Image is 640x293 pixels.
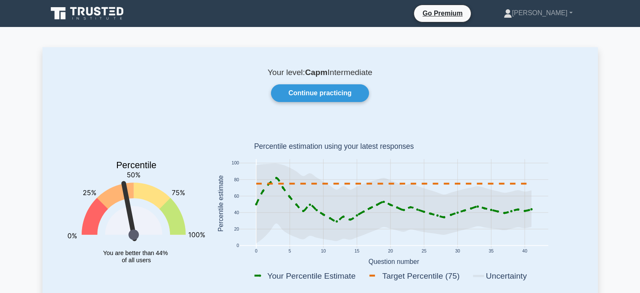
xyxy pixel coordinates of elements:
[234,194,239,199] text: 60
[305,68,327,77] b: Capm
[522,249,527,254] text: 40
[388,249,393,254] text: 20
[234,177,239,182] text: 80
[271,84,369,102] a: Continue practicing
[234,210,239,215] text: 40
[417,8,467,19] a: Go Premium
[421,249,426,254] text: 25
[354,249,359,254] text: 15
[236,244,239,248] text: 0
[368,258,419,265] text: Question number
[116,161,157,171] text: Percentile
[321,249,326,254] text: 10
[234,227,239,231] text: 20
[254,142,414,151] text: Percentile estimation using your latest responses
[122,257,151,263] tspan: of all users
[489,249,494,254] text: 35
[103,250,168,256] tspan: You are better than 44%
[288,249,291,254] text: 5
[231,161,239,166] text: 100
[455,249,460,254] text: 30
[255,249,257,254] text: 0
[63,67,578,78] p: Your level: Intermediate
[217,175,224,232] text: Percentile estimate
[483,5,593,22] a: [PERSON_NAME]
